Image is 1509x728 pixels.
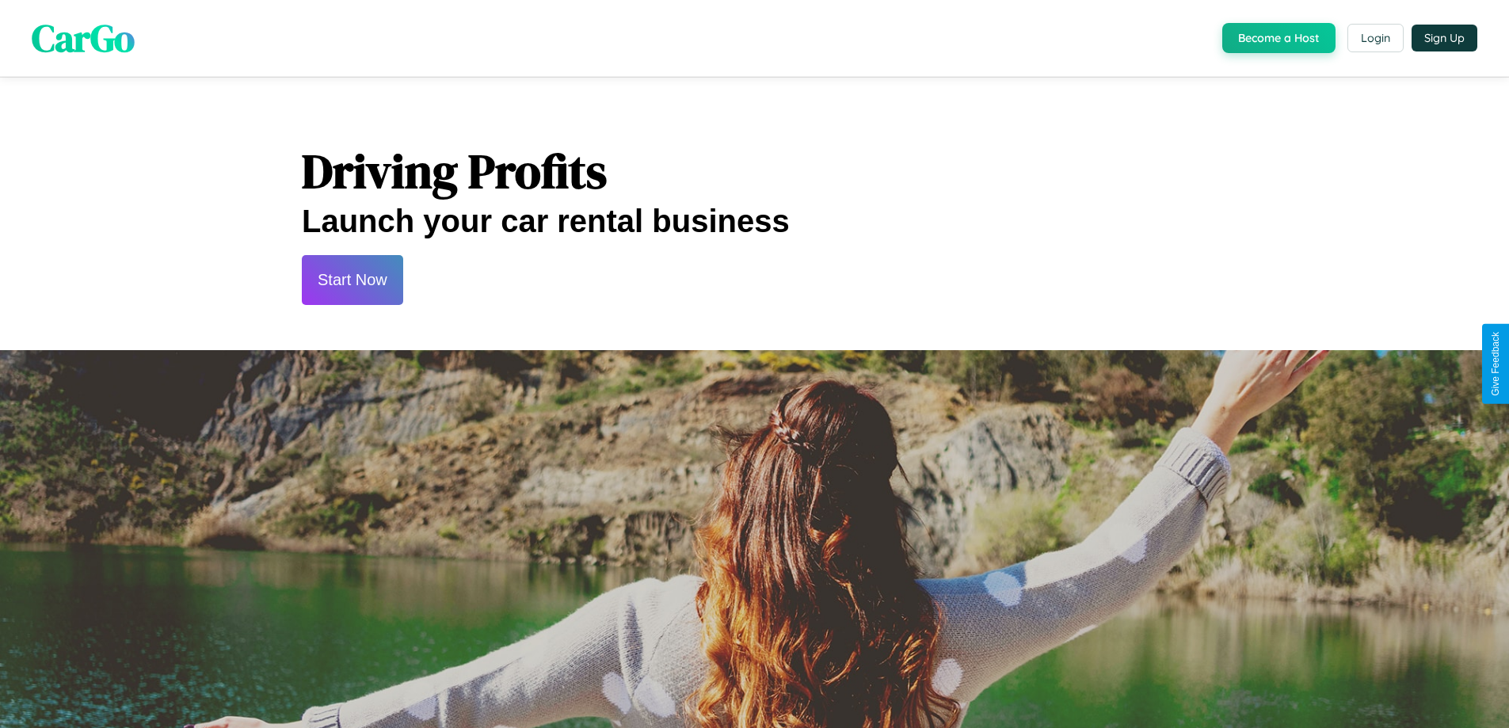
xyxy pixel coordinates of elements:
div: Give Feedback [1490,332,1501,396]
span: CarGo [32,12,135,64]
h2: Launch your car rental business [302,204,1207,239]
button: Start Now [302,255,403,305]
h1: Driving Profits [302,139,1207,204]
button: Sign Up [1412,25,1477,51]
button: Become a Host [1222,23,1336,53]
button: Login [1347,24,1404,52]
